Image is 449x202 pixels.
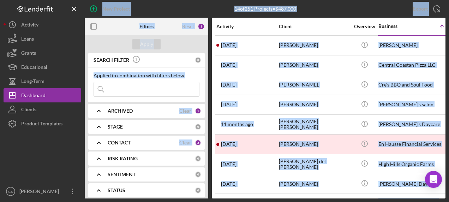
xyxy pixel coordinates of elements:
[108,188,125,193] b: STATUS
[195,57,201,63] div: 0
[21,88,46,104] div: Dashboard
[182,24,194,29] div: Reset
[279,95,349,114] div: [PERSON_NAME]
[4,60,81,74] button: Educational
[139,24,154,29] b: Filters
[4,74,81,88] button: Long-Term
[4,88,81,102] button: Dashboard
[221,42,237,48] time: 2025-07-07 22:16
[279,36,349,55] div: [PERSON_NAME]
[221,62,237,68] time: 2025-08-08 01:03
[406,2,445,16] button: Export
[195,139,201,146] div: 2
[351,24,378,29] div: Overview
[378,56,449,75] div: Central Coastan Pizza LLC
[21,32,34,48] div: Loans
[378,23,414,29] div: Business
[216,24,278,29] div: Activity
[4,46,81,60] button: Grants
[94,73,199,78] div: Applied in combination with filters below
[378,115,449,134] div: [PERSON_NAME]’s Daycare
[18,184,64,200] div: [PERSON_NAME]
[108,108,133,114] b: ARCHIVED
[198,23,205,30] div: 3
[195,187,201,194] div: 0
[108,172,136,177] b: SENTIMENT
[85,2,137,16] button: New Project
[279,135,349,154] div: [PERSON_NAME]
[179,140,191,145] div: Clear
[4,18,81,32] button: Activity
[378,155,449,173] div: High Hills Organic Farms
[108,140,131,145] b: CONTACT
[8,190,13,194] text: GS
[378,135,449,154] div: En Hausse Financial Services
[195,108,201,114] div: 1
[4,184,81,198] button: GS[PERSON_NAME]
[195,171,201,178] div: 0
[4,32,81,46] button: Loans
[279,76,349,94] div: [PERSON_NAME].
[108,124,123,130] b: STAGE
[21,18,38,34] div: Activity
[221,141,237,147] time: 2025-08-07 21:53
[132,39,161,49] button: Apply
[221,102,237,107] time: 2024-10-08 05:05
[221,121,253,127] time: 2024-09-08 22:41
[21,74,44,90] div: Long-Term
[279,115,349,134] div: [PERSON_NAME] [PERSON_NAME]
[102,2,130,16] div: New Project
[221,161,237,167] time: 2025-06-16 18:03
[21,46,36,62] div: Grants
[279,24,349,29] div: Client
[140,39,153,49] div: Apply
[221,82,237,88] time: 2025-07-24 17:57
[179,108,191,114] div: Clear
[413,2,428,16] div: Export
[21,102,36,118] div: Clients
[221,181,237,187] time: 2025-03-11 17:28
[279,155,349,173] div: [PERSON_NAME] del [PERSON_NAME]
[108,156,138,161] b: RISK RATING
[195,155,201,162] div: 0
[378,174,449,193] div: [PERSON_NAME] Day care
[279,174,349,193] div: [PERSON_NAME]
[234,6,296,12] div: 14 of 251 Projects • $487,000
[195,124,201,130] div: 0
[425,171,442,188] div: Open Intercom Messenger
[4,102,81,117] button: Clients
[21,60,47,76] div: Educational
[4,117,81,131] button: Product Templates
[378,76,449,94] div: Cre's BBQ and Soul Food
[279,56,349,75] div: [PERSON_NAME]
[94,57,129,63] b: SEARCH FILTER
[378,95,449,114] div: [PERSON_NAME]’s salon
[21,117,62,132] div: Product Templates
[378,36,449,55] div: [PERSON_NAME]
